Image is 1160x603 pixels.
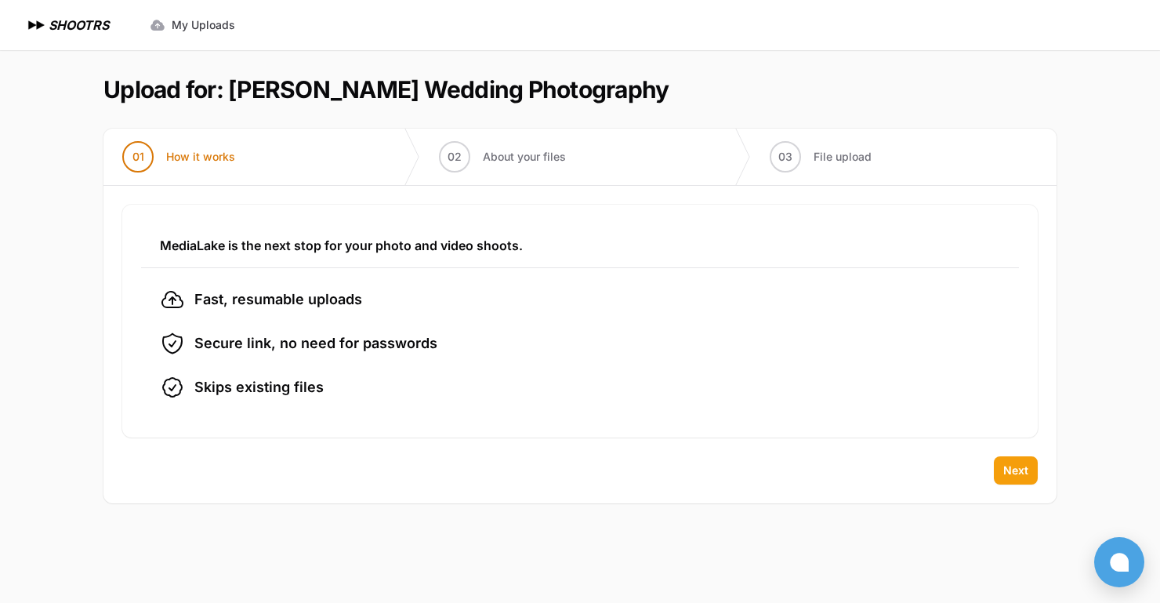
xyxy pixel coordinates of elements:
[49,16,109,35] h1: SHOOTRS
[483,149,566,165] span: About your files
[448,149,462,165] span: 02
[103,75,669,104] h1: Upload for: [PERSON_NAME] Wedding Photography
[140,11,245,39] a: My Uploads
[194,332,437,354] span: Secure link, no need for passwords
[25,16,109,35] a: SHOOTRS SHOOTRS
[1094,537,1144,587] button: Open chat window
[160,236,1000,255] h3: MediaLake is the next stop for your photo and video shoots.
[25,16,49,35] img: SHOOTRS
[994,456,1038,485] button: Next
[778,149,792,165] span: 03
[194,376,324,398] span: Skips existing files
[132,149,144,165] span: 01
[172,17,235,33] span: My Uploads
[814,149,872,165] span: File upload
[1003,463,1028,478] span: Next
[166,149,235,165] span: How it works
[194,289,362,311] span: Fast, resumable uploads
[103,129,254,185] button: 01 How it works
[420,129,585,185] button: 02 About your files
[751,129,890,185] button: 03 File upload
